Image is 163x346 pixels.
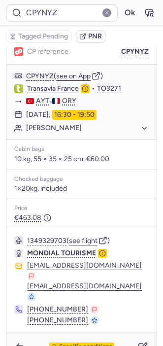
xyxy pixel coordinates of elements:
button: [PHONE_NUMBER] [27,316,88,325]
button: CPYNYZ [26,72,54,80]
p: 10 kg, 55 × 35 × 25 cm, €60.00 [14,155,149,164]
button: see flight [69,237,98,245]
button: PNR [76,30,105,43]
span: ORY [62,97,76,105]
div: - [26,97,149,106]
div: Checked baggage [14,176,149,183]
a: Transavia France [27,84,79,93]
button: [EMAIL_ADDRESS][DOMAIN_NAME] [27,282,142,290]
input: PNR Reference [6,4,118,22]
span: MONDIAL TOURISME [27,249,96,257]
div: [DATE], [26,110,97,120]
button: 1349329703 [27,237,66,245]
div: ( ) [27,236,149,245]
button: [PERSON_NAME] [26,124,149,133]
span: CP reference [27,48,68,56]
span: Tagged Pending [18,33,68,40]
button: Ok [122,5,137,21]
figure: 1L airline logo [14,47,23,56]
span: AYT [36,97,49,105]
time: 16:30 - 19:50 [52,110,97,120]
div: Cabin bags [14,146,149,153]
button: see on App [56,72,91,80]
span: €463.08 [14,214,51,222]
button: [PHONE_NUMBER] [27,305,88,314]
figure: TO airline logo [14,84,23,93]
div: Price [14,205,149,212]
button: [EMAIL_ADDRESS][DOMAIN_NAME] [27,262,142,270]
span: 1×20kg, included [14,185,67,193]
button: CPYNYZ [121,48,149,56]
button: TO3271 [97,85,121,93]
button: Tagged Pending [6,30,72,43]
div: • [27,84,149,93]
span: PNR [88,33,102,40]
div: ( ) [26,71,149,80]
